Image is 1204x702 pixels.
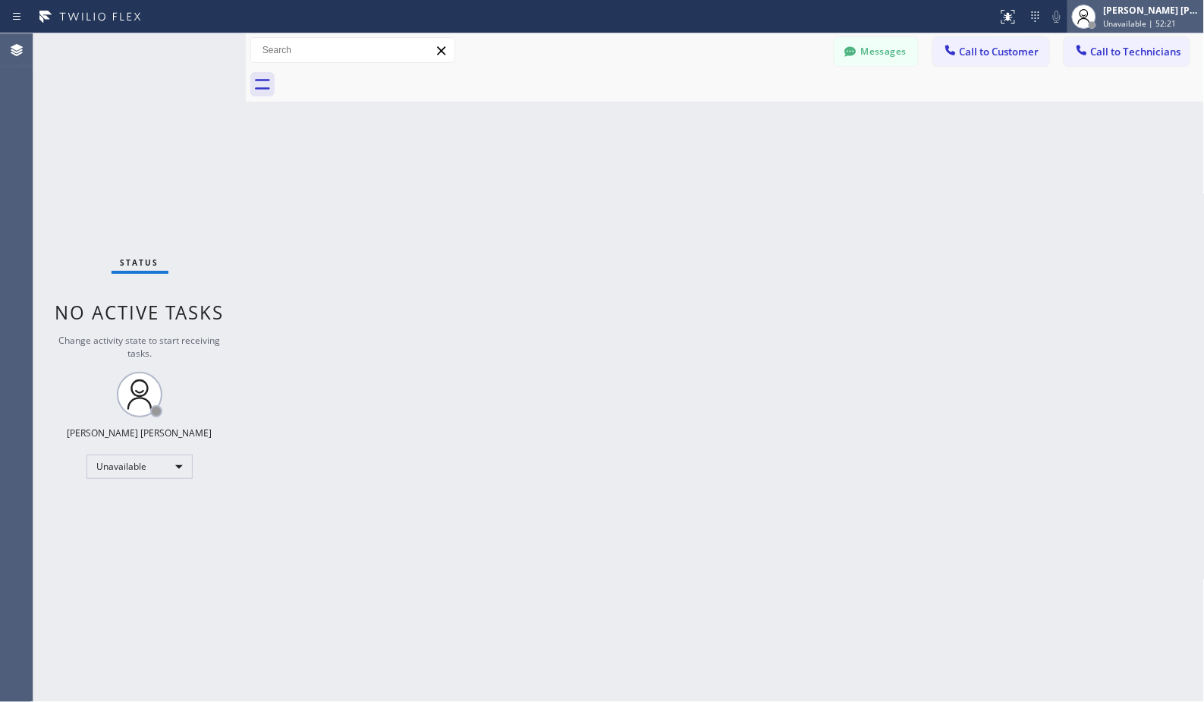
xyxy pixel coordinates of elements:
span: Status [121,257,159,268]
button: Call to Technicians [1064,37,1190,66]
button: Call to Customer [933,37,1049,66]
button: Mute [1046,6,1067,27]
div: Unavailable [86,455,193,479]
div: [PERSON_NAME] [PERSON_NAME] [68,427,212,439]
span: No active tasks [55,300,225,325]
span: Unavailable | 52:21 [1104,18,1177,29]
span: Change activity state to start receiving tasks. [59,334,221,360]
input: Search [251,38,454,62]
div: [PERSON_NAME] [PERSON_NAME] [1104,4,1199,17]
button: Messages [835,37,918,66]
span: Call to Customer [960,45,1039,58]
span: Call to Technicians [1091,45,1181,58]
